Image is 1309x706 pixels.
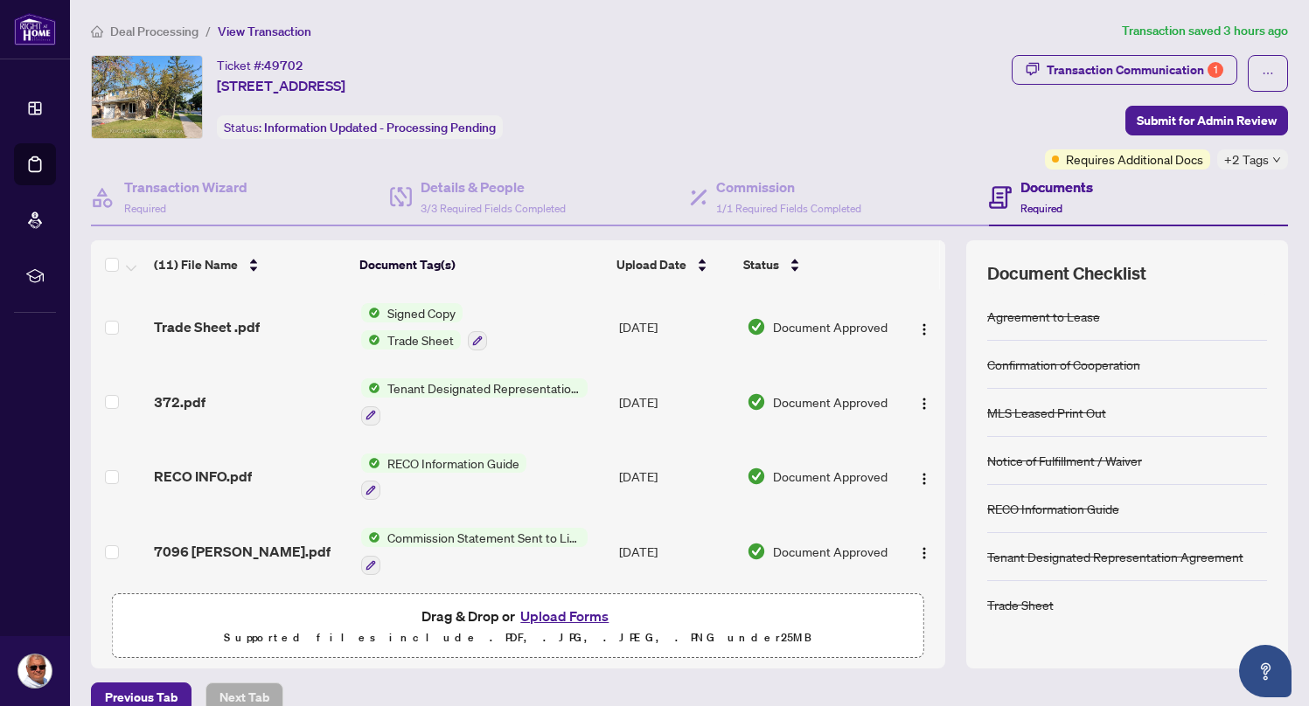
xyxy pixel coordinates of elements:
img: Logo [917,546,931,560]
div: Ticket #: [217,55,303,75]
span: Document Approved [773,392,888,412]
span: Document Checklist [987,261,1146,286]
span: +2 Tags [1224,149,1269,170]
span: 372.pdf [154,391,205,412]
span: 49702 [264,58,303,73]
span: RECO Information Guide [380,453,526,473]
button: Transaction Communication1 [1012,55,1237,85]
div: Agreement to Lease [987,307,1100,326]
span: Commission Statement Sent to Listing Brokerage [380,528,588,547]
span: 7096 [PERSON_NAME].pdf [154,541,331,562]
span: Document Approved [773,317,888,336]
img: Document Status [747,542,766,561]
th: Upload Date [609,240,736,289]
h4: Documents [1020,176,1093,197]
div: Trade Sheet [987,595,1054,614]
img: Profile Icon [18,654,52,688]
button: Logo [910,313,938,341]
h4: Commission [716,176,861,197]
button: Status IconRECO Information Guide [361,453,526,501]
img: Document Status [747,467,766,486]
button: Status IconCommission Statement Sent to Listing Brokerage [361,528,588,575]
img: Logo [917,397,931,411]
div: Tenant Designated Representation Agreement [987,547,1243,566]
div: RECO Information Guide [987,499,1119,518]
button: Status IconTenant Designated Representation Agreement [361,378,588,426]
button: Submit for Admin Review [1125,106,1288,135]
span: Drag & Drop orUpload FormsSupported files include .PDF, .JPG, .JPEG, .PNG under25MB [113,594,923,659]
span: Required [124,202,166,215]
span: Signed Copy [380,303,463,322]
span: RECO INFO.pdf [154,466,252,487]
article: Transaction saved 3 hours ago [1122,21,1288,41]
td: [DATE] [612,440,740,515]
div: Confirmation of Cooperation [987,355,1140,374]
th: Document Tag(s) [352,240,609,289]
span: down [1272,156,1281,164]
button: Logo [910,388,938,416]
span: Upload Date [616,255,686,274]
div: MLS Leased Print Out [987,403,1106,422]
button: Logo [910,462,938,490]
img: Status Icon [361,303,380,322]
button: Status IconSigned CopyStatus IconTrade Sheet [361,303,487,350]
img: logo [14,13,56,45]
img: Status Icon [361,330,380,350]
span: 1/1 Required Fields Completed [716,202,861,215]
span: 3/3 Required Fields Completed [421,202,566,215]
li: / [205,21,211,41]
span: Document Approved [773,542,888,561]
td: [DATE] [612,289,740,364]
span: Trade Sheet [380,330,461,350]
span: Deal Processing [110,24,198,39]
span: Information Updated - Processing Pending [264,120,496,135]
p: Supported files include .PDF, .JPG, .JPEG, .PNG under 25 MB [123,627,913,648]
div: Notice of Fulfillment / Waiver [987,451,1142,470]
h4: Transaction Wizard [124,176,247,197]
div: Status: [217,115,503,139]
span: Tenant Designated Representation Agreement [380,378,588,398]
span: Required [1020,202,1062,215]
span: Drag & Drop or [421,605,614,627]
span: Trade Sheet .pdf [154,316,260,337]
span: Submit for Admin Review [1137,107,1277,135]
h4: Details & People [421,176,566,197]
img: Document Status [747,392,766,412]
td: [DATE] [612,514,740,589]
button: Logo [910,537,938,565]
button: Upload Forms [515,605,614,627]
span: Requires Additional Docs [1066,149,1203,169]
img: Status Icon [361,378,380,398]
span: [STREET_ADDRESS] [217,75,345,96]
span: View Transaction [218,24,311,39]
button: Open asap [1239,645,1292,697]
span: Document Approved [773,467,888,486]
img: Logo [917,322,931,336]
div: Transaction Communication [1047,56,1223,84]
img: Status Icon [361,528,380,547]
img: IMG-W12335857_1.jpg [92,56,202,138]
td: [DATE] [612,364,740,440]
img: Logo [917,472,931,486]
span: home [91,25,103,38]
span: (11) File Name [154,255,238,274]
span: Status [743,255,779,274]
div: 1 [1208,62,1223,78]
th: Status [736,240,895,289]
img: Status Icon [361,453,380,473]
th: (11) File Name [147,240,352,289]
img: Document Status [747,317,766,336]
span: ellipsis [1262,67,1274,80]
